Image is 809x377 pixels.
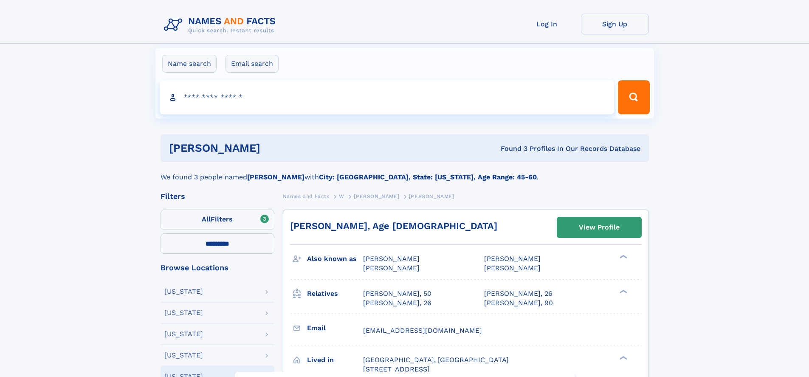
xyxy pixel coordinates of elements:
b: [PERSON_NAME] [247,173,304,181]
div: ❯ [617,289,628,294]
h3: Relatives [307,286,363,301]
h1: [PERSON_NAME] [169,143,381,153]
span: [STREET_ADDRESS] [363,365,430,373]
div: [US_STATE] [164,288,203,295]
label: Filters [161,210,274,230]
h3: Lived in [307,353,363,367]
button: Search Button [618,80,649,114]
a: [PERSON_NAME] [354,191,399,201]
div: We found 3 people named with . [161,162,649,182]
div: Found 3 Profiles In Our Records Database [381,144,640,153]
h3: Also known as [307,252,363,266]
span: [PERSON_NAME] [363,264,420,272]
a: [PERSON_NAME], 26 [484,289,552,298]
a: Log In [513,14,581,34]
a: Sign Up [581,14,649,34]
img: Logo Names and Facts [161,14,283,37]
label: Name search [162,55,217,73]
div: View Profile [579,218,620,237]
a: W [339,191,344,201]
div: Filters [161,193,274,200]
span: All [202,215,211,223]
span: [PERSON_NAME] [363,255,420,263]
div: ❯ [617,254,628,260]
span: [PERSON_NAME] [409,193,454,199]
div: [US_STATE] [164,309,203,316]
span: [PERSON_NAME] [354,193,399,199]
div: [US_STATE] [164,352,203,359]
span: W [339,193,344,199]
input: search input [160,80,615,114]
a: [PERSON_NAME], Age [DEMOGRAPHIC_DATA] [290,221,497,231]
h3: Email [307,321,363,335]
a: [PERSON_NAME], 50 [363,289,431,298]
a: [PERSON_NAME], 90 [484,298,553,308]
span: [GEOGRAPHIC_DATA], [GEOGRAPHIC_DATA] [363,356,509,364]
b: City: [GEOGRAPHIC_DATA], State: [US_STATE], Age Range: 45-60 [319,173,537,181]
span: [PERSON_NAME] [484,264,541,272]
span: [PERSON_NAME] [484,255,541,263]
div: Browse Locations [161,264,274,272]
a: Names and Facts [283,191,330,201]
label: Email search [226,55,279,73]
div: ❯ [617,355,628,360]
a: View Profile [557,217,641,238]
span: [EMAIL_ADDRESS][DOMAIN_NAME] [363,326,482,334]
div: [US_STATE] [164,331,203,337]
a: [PERSON_NAME], 26 [363,298,431,308]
